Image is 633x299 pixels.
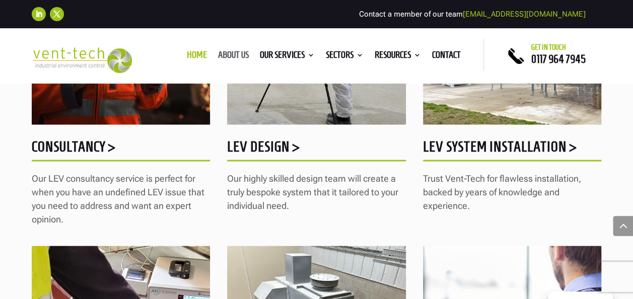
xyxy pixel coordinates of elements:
[32,172,210,226] p: Our LEV consultancy service is perfect for when you have an undefined LEV issue that you need to ...
[423,139,601,159] h5: LEV System Installation >
[463,10,586,19] a: [EMAIL_ADDRESS][DOMAIN_NAME]
[187,51,207,62] a: Home
[260,51,315,62] a: Our Services
[32,139,210,159] h5: Consultancy >
[326,51,364,62] a: Sectors
[218,51,249,62] a: About us
[359,10,586,19] span: Contact a member of our team
[432,51,461,62] a: Contact
[423,172,601,212] p: Trust Vent-Tech for flawless installation, backed by years of knowledge and experience.
[32,47,132,73] img: 2023-09-27T08_35_16.549ZVENT-TECH---Clear-background
[227,139,405,159] h5: LEV Design >
[531,43,566,51] span: Get in touch
[50,7,64,21] a: Follow on X
[531,53,586,65] a: 0117 964 7945
[375,51,421,62] a: Resources
[32,7,46,21] a: Follow on LinkedIn
[227,172,405,212] p: Our highly skilled design team will create a truly bespoke system that it tailored to your indivi...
